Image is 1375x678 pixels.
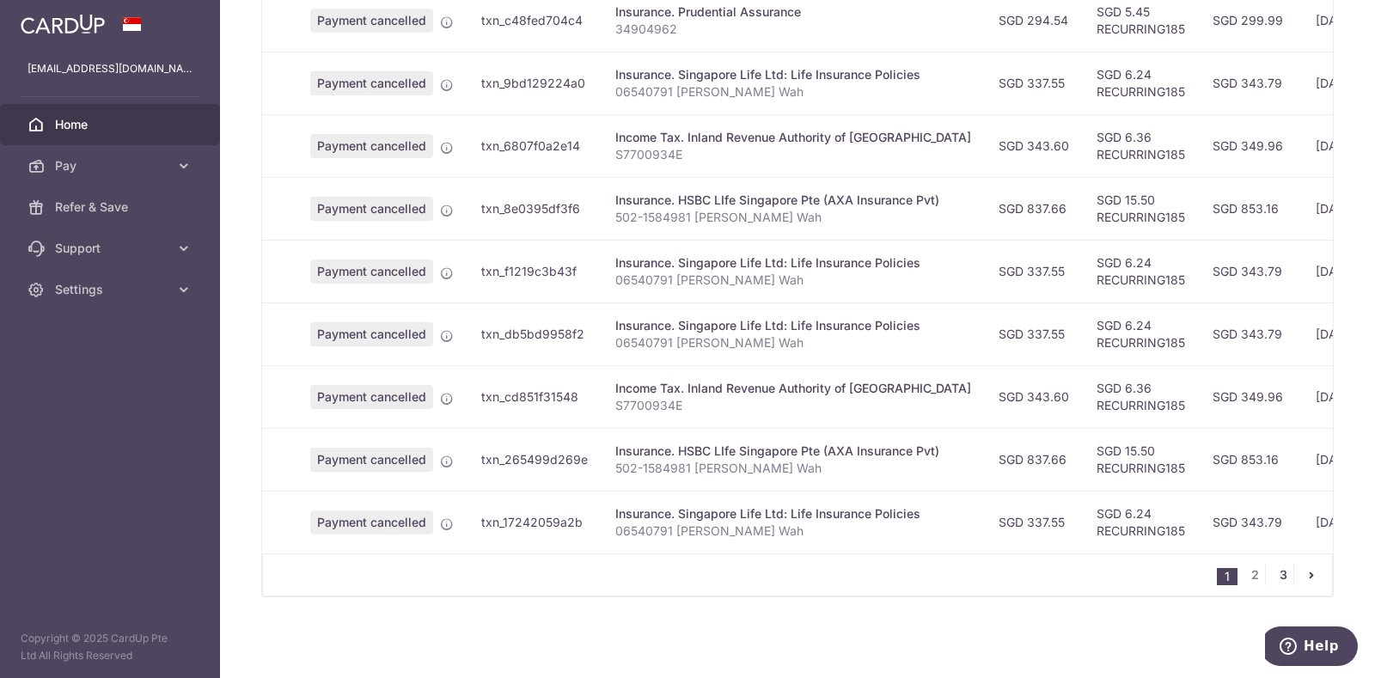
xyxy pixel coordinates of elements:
[985,240,1083,302] td: SGD 337.55
[1083,52,1199,114] td: SGD 6.24 RECURRING185
[985,365,1083,428] td: SGD 343.60
[1083,114,1199,177] td: SGD 6.36 RECURRING185
[615,3,971,21] div: Insurance. Prudential Assurance
[1199,365,1302,428] td: SGD 349.96
[1217,568,1237,585] li: 1
[615,443,971,460] div: Insurance. HSBC LIfe Singapore Pte (AXA Insurance Pvt)
[310,260,433,284] span: Payment cancelled
[1199,302,1302,365] td: SGD 343.79
[615,380,971,397] div: Income Tax. Inland Revenue Authority of [GEOGRAPHIC_DATA]
[55,199,168,216] span: Refer & Save
[467,114,602,177] td: txn_6807f0a2e14
[1199,491,1302,553] td: SGD 343.79
[1083,302,1199,365] td: SGD 6.24 RECURRING185
[27,60,192,77] p: [EMAIL_ADDRESS][DOMAIN_NAME]
[615,317,971,334] div: Insurance. Singapore Life Ltd: Life Insurance Policies
[310,71,433,95] span: Payment cancelled
[985,428,1083,491] td: SGD 837.66
[615,397,971,414] p: S7700934E
[467,428,602,491] td: txn_265499d269e
[467,177,602,240] td: txn_8e0395df3f6
[55,281,168,298] span: Settings
[467,302,602,365] td: txn_db5bd9958f2
[1199,428,1302,491] td: SGD 853.16
[1199,114,1302,177] td: SGD 349.96
[615,522,971,540] p: 06540791 [PERSON_NAME] Wah
[1273,565,1293,585] a: 3
[310,322,433,346] span: Payment cancelled
[985,491,1083,553] td: SGD 337.55
[1083,177,1199,240] td: SGD 15.50 RECURRING185
[1083,240,1199,302] td: SGD 6.24 RECURRING185
[310,134,433,158] span: Payment cancelled
[985,302,1083,365] td: SGD 337.55
[1083,491,1199,553] td: SGD 6.24 RECURRING185
[615,66,971,83] div: Insurance. Singapore Life Ltd: Life Insurance Policies
[1265,626,1358,669] iframe: Opens a widget where you can find more information
[1083,365,1199,428] td: SGD 6.36 RECURRING185
[615,460,971,477] p: 502-1584981 [PERSON_NAME] Wah
[467,491,602,553] td: txn_17242059a2b
[310,448,433,472] span: Payment cancelled
[615,21,971,38] p: 34904962
[467,365,602,428] td: txn_cd851f31548
[615,129,971,146] div: Income Tax. Inland Revenue Authority of [GEOGRAPHIC_DATA]
[55,157,168,174] span: Pay
[55,116,168,133] span: Home
[310,385,433,409] span: Payment cancelled
[615,505,971,522] div: Insurance. Singapore Life Ltd: Life Insurance Policies
[985,114,1083,177] td: SGD 343.60
[1199,177,1302,240] td: SGD 853.16
[310,9,433,33] span: Payment cancelled
[1244,565,1265,585] a: 2
[21,14,105,34] img: CardUp
[467,240,602,302] td: txn_f1219c3b43f
[1217,554,1332,596] nav: pager
[615,272,971,289] p: 06540791 [PERSON_NAME] Wah
[985,52,1083,114] td: SGD 337.55
[985,177,1083,240] td: SGD 837.66
[467,52,602,114] td: txn_9bd129224a0
[310,510,433,534] span: Payment cancelled
[615,146,971,163] p: S7700934E
[615,192,971,209] div: Insurance. HSBC LIfe Singapore Pte (AXA Insurance Pvt)
[1083,428,1199,491] td: SGD 15.50 RECURRING185
[615,209,971,226] p: 502-1584981 [PERSON_NAME] Wah
[615,83,971,101] p: 06540791 [PERSON_NAME] Wah
[55,240,168,257] span: Support
[1199,52,1302,114] td: SGD 343.79
[615,254,971,272] div: Insurance. Singapore Life Ltd: Life Insurance Policies
[1199,240,1302,302] td: SGD 343.79
[615,334,971,351] p: 06540791 [PERSON_NAME] Wah
[310,197,433,221] span: Payment cancelled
